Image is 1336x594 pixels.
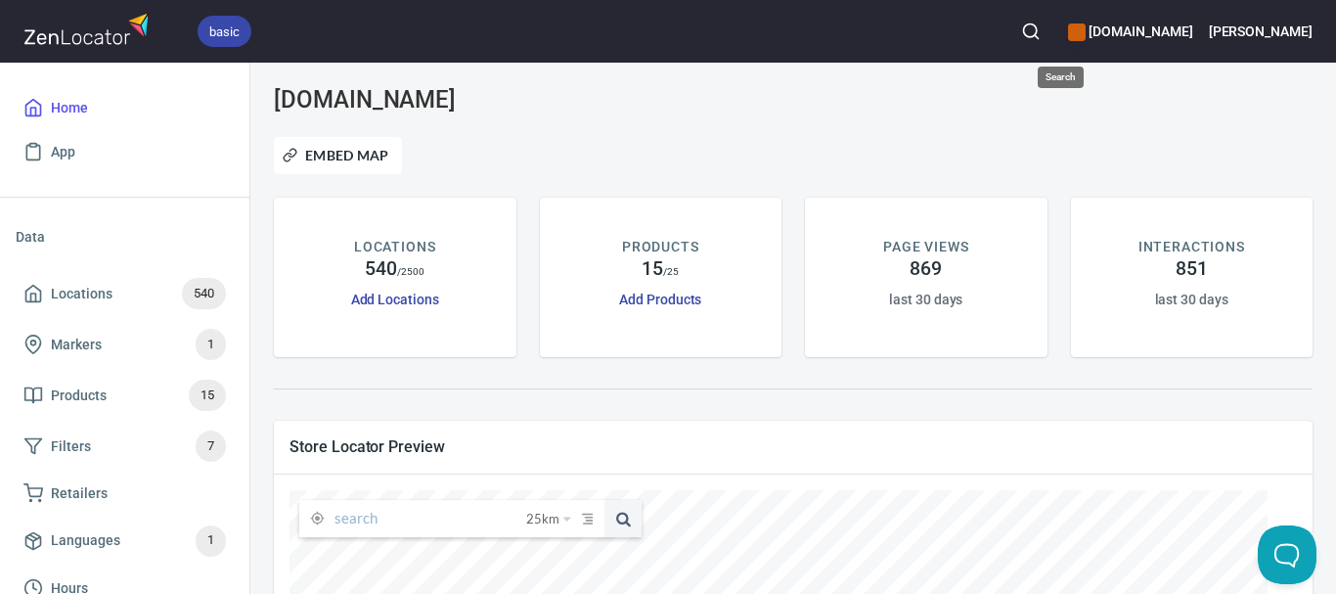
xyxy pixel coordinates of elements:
[16,421,234,472] a: Filters7
[16,86,234,130] a: Home
[189,385,226,407] span: 15
[274,137,402,174] button: Embed Map
[289,436,1297,457] span: Store Locator Preview
[16,516,234,567] a: Languages1
[274,86,604,114] h3: [DOMAIN_NAME]
[23,8,155,50] img: zenlocator
[883,237,968,257] p: PAGE VIEWS
[16,319,234,370] a: Markers1
[642,257,663,281] h4: 15
[196,435,226,458] span: 7
[1155,289,1228,310] h6: last 30 days
[334,500,526,537] input: search
[51,434,91,459] span: Filters
[365,257,397,281] h4: 540
[889,289,962,310] h6: last 30 days
[16,213,234,260] li: Data
[1068,21,1192,42] h6: [DOMAIN_NAME]
[287,144,389,167] span: Embed Map
[198,22,251,42] span: basic
[622,237,699,257] p: PRODUCTS
[51,384,107,408] span: Products
[51,96,88,120] span: Home
[16,472,234,516] a: Retailers
[1176,257,1208,281] h4: 851
[1209,10,1313,53] button: [PERSON_NAME]
[51,282,112,306] span: Locations
[196,334,226,356] span: 1
[526,500,559,537] span: 25 km
[397,264,425,279] p: / 2500
[16,130,234,174] a: App
[1258,525,1316,584] iframe: Help Scout Beacon - Open
[51,333,102,357] span: Markers
[1209,21,1313,42] h6: [PERSON_NAME]
[51,528,120,553] span: Languages
[1068,23,1086,41] button: color-CE600E
[354,237,435,257] p: LOCATIONS
[16,370,234,421] a: Products15
[51,140,75,164] span: App
[663,264,679,279] p: / 25
[196,529,226,552] span: 1
[1138,237,1245,257] p: INTERACTIONS
[51,481,108,506] span: Retailers
[619,292,701,307] a: Add Products
[910,257,942,281] h4: 869
[182,283,226,305] span: 540
[351,292,439,307] a: Add Locations
[16,268,234,319] a: Locations540
[1068,10,1192,53] div: Manage your apps
[198,16,251,47] div: basic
